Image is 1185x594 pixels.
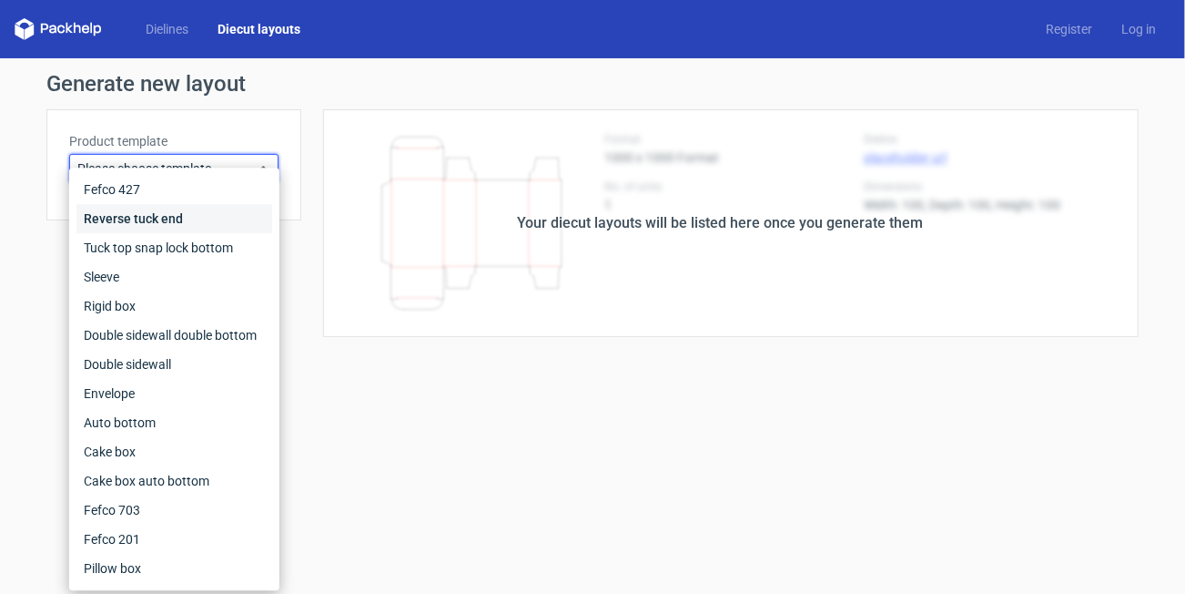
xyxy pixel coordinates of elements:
div: Double sidewall [76,350,272,379]
div: Sleeve [76,262,272,292]
a: Dielines [131,20,203,38]
div: Rigid box [76,292,272,321]
a: Diecut layouts [203,20,315,38]
div: Cake box [76,437,272,466]
a: Register [1031,20,1107,38]
div: Pillow box [76,554,272,583]
div: Fefco 703 [76,496,272,525]
div: Double sidewall double bottom [76,321,272,350]
div: Envelope [76,379,272,408]
h1: Generate new layout [46,73,1139,95]
a: Log in [1107,20,1170,38]
label: Product template [69,132,279,150]
div: Your diecut layouts will be listed here once you generate them [517,212,923,234]
div: Tuck top snap lock bottom [76,233,272,262]
div: Cake box auto bottom [76,466,272,496]
div: Auto bottom [76,408,272,437]
span: Please choose template [77,159,257,178]
div: Fefco 427 [76,175,272,204]
div: Reverse tuck end [76,204,272,233]
div: Fefco 201 [76,525,272,554]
